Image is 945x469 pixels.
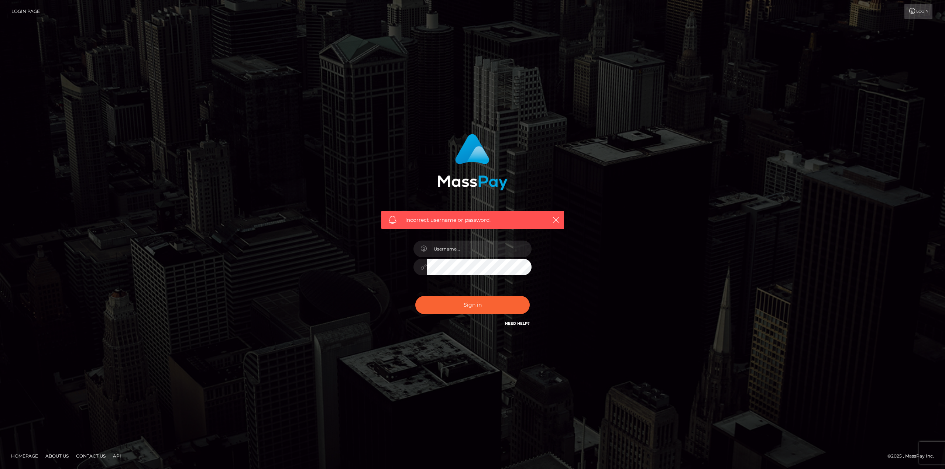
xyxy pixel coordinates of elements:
[405,216,540,224] span: Incorrect username or password.
[505,321,530,326] a: Need Help?
[42,450,72,462] a: About Us
[8,450,41,462] a: Homepage
[73,450,109,462] a: Contact Us
[887,452,939,460] div: © 2025 , MassPay Inc.
[904,4,932,19] a: Login
[437,134,508,190] img: MassPay Login
[427,241,532,257] input: Username...
[110,450,124,462] a: API
[11,4,40,19] a: Login Page
[415,296,530,314] button: Sign in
